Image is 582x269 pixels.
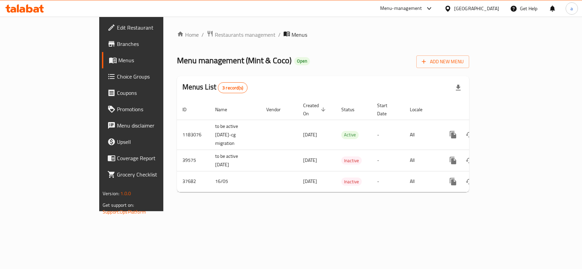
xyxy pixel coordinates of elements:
span: Menu management ( Mint & Coco ) [177,53,292,68]
table: enhanced table [177,99,516,192]
span: Start Date [377,101,396,118]
a: Edit Restaurant [102,19,196,36]
button: Change Status [461,127,478,143]
span: Branches [117,40,191,48]
span: Inactive [341,157,362,165]
span: Coupons [117,89,191,97]
span: Active [341,131,359,139]
div: Export file [450,80,466,96]
td: All [404,150,439,171]
button: more [445,152,461,169]
a: Coupons [102,85,196,101]
li: / [278,31,281,39]
a: Menus [102,52,196,68]
button: Add New Menu [416,55,469,68]
span: Open [294,58,310,64]
span: Promotions [117,105,191,113]
a: Grocery Checklist [102,166,196,183]
span: 1.0.0 [120,189,131,198]
td: All [404,120,439,150]
span: Menu disclaimer [117,121,191,130]
span: Menus [118,56,191,64]
span: Menus [292,31,307,39]
span: Status [341,105,363,114]
span: Created On [303,101,328,118]
span: [DATE] [303,130,317,139]
span: Upsell [117,138,191,146]
span: [DATE] [303,177,317,186]
li: / [202,31,204,39]
span: Add New Menu [422,57,464,66]
button: more [445,173,461,190]
td: All [404,171,439,192]
span: Version: [103,189,119,198]
a: Upsell [102,134,196,150]
a: Branches [102,36,196,52]
td: to be active [DATE]-cg migration [210,120,261,150]
span: Locale [410,105,431,114]
td: - [372,171,404,192]
div: Open [294,57,310,65]
a: Support.OpsPlatform [103,207,146,216]
th: Actions [439,99,516,120]
a: Choice Groups [102,68,196,85]
div: [GEOGRAPHIC_DATA] [454,5,499,12]
span: Edit Restaurant [117,23,191,32]
a: Restaurants management [207,30,275,39]
span: Grocery Checklist [117,170,191,179]
button: Change Status [461,152,478,169]
span: a [570,5,573,12]
nav: breadcrumb [177,30,469,39]
td: - [372,120,404,150]
h2: Menus List [182,82,248,93]
button: Change Status [461,173,478,190]
span: Name [215,105,236,114]
button: more [445,127,461,143]
span: Get support on: [103,201,134,209]
span: 3 record(s) [218,85,247,91]
td: - [372,150,404,171]
td: to be active [DATE] [210,150,261,171]
span: Restaurants management [215,31,275,39]
a: Promotions [102,101,196,117]
td: 16/05 [210,171,261,192]
span: Coverage Report [117,154,191,162]
span: ID [182,105,195,114]
span: Choice Groups [117,72,191,81]
span: Vendor [266,105,289,114]
a: Coverage Report [102,150,196,166]
a: Menu disclaimer [102,117,196,134]
div: Menu-management [380,4,422,13]
span: Inactive [341,178,362,186]
span: [DATE] [303,156,317,165]
div: Total records count [218,82,248,93]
